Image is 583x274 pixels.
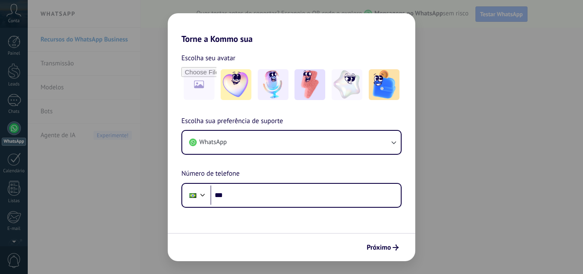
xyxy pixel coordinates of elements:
[332,69,362,100] img: -4.jpeg
[367,245,391,250] span: Próximo
[369,69,399,100] img: -5.jpeg
[221,69,251,100] img: -1.jpeg
[363,240,402,255] button: Próximo
[168,13,415,44] h2: Torne a Kommo sua
[181,116,283,127] span: Escolha sua preferência de suporte
[181,168,239,180] span: Número de telefone
[181,53,236,64] span: Escolha seu avatar
[182,131,401,154] button: WhatsApp
[258,69,289,100] img: -2.jpeg
[294,69,325,100] img: -3.jpeg
[199,138,227,147] span: WhatsApp
[185,186,201,204] div: Brazil: + 55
